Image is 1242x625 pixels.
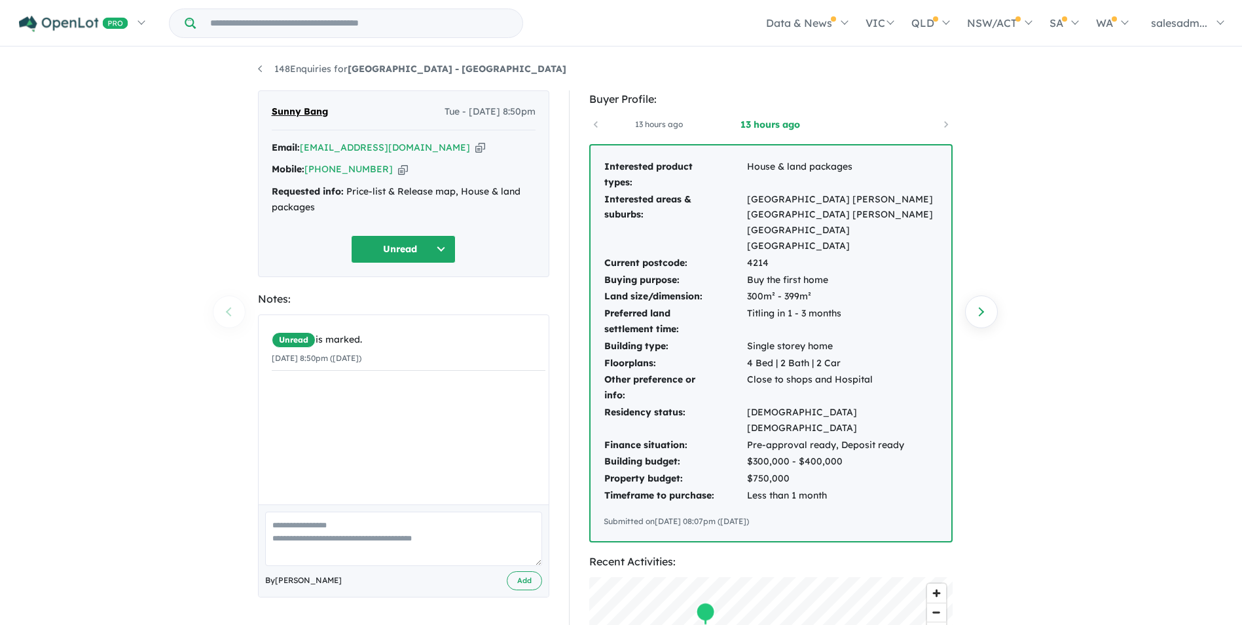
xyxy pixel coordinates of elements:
[198,9,520,37] input: Try estate name, suburb, builder or developer
[604,404,746,437] td: Residency status:
[604,453,746,470] td: Building budget:
[746,437,938,454] td: Pre-approval ready, Deposit ready
[265,574,342,587] span: By [PERSON_NAME]
[604,272,746,289] td: Buying purpose:
[507,571,542,590] button: Add
[604,305,746,338] td: Preferred land settlement time:
[746,305,938,338] td: Titling in 1 - 3 months
[351,235,456,263] button: Unread
[927,603,946,622] button: Zoom out
[272,184,536,216] div: Price-list & Release map, House & land packages
[746,288,938,305] td: 300m² - 399m²
[272,142,300,153] strong: Email:
[746,470,938,487] td: $750,000
[272,163,304,175] strong: Mobile:
[746,371,938,404] td: Close to shops and Hospital
[258,62,985,77] nav: breadcrumb
[746,255,938,272] td: 4214
[604,118,715,131] a: 13 hours ago
[258,290,549,308] div: Notes:
[604,159,746,191] td: Interested product types:
[604,338,746,355] td: Building type:
[19,16,128,32] img: Openlot PRO Logo White
[272,185,344,197] strong: Requested info:
[715,118,826,131] a: 13 hours ago
[604,470,746,487] td: Property budget:
[927,603,946,622] span: Zoom out
[746,453,938,470] td: $300,000 - $400,000
[746,338,938,355] td: Single storey home
[445,104,536,120] span: Tue - [DATE] 8:50pm
[746,404,938,437] td: [DEMOGRAPHIC_DATA] [DEMOGRAPHIC_DATA]
[398,162,408,176] button: Copy
[348,63,566,75] strong: [GEOGRAPHIC_DATA] - [GEOGRAPHIC_DATA]
[272,332,316,348] span: Unread
[258,63,566,75] a: 148Enquiries for[GEOGRAPHIC_DATA] - [GEOGRAPHIC_DATA]
[604,487,746,504] td: Timeframe to purchase:
[746,159,938,191] td: House & land packages
[604,437,746,454] td: Finance situation:
[589,90,953,108] div: Buyer Profile:
[746,191,938,255] td: [GEOGRAPHIC_DATA] [PERSON_NAME][GEOGRAPHIC_DATA] [PERSON_NAME][GEOGRAPHIC_DATA] [GEOGRAPHIC_DATA]
[604,255,746,272] td: Current postcode:
[604,288,746,305] td: Land size/dimension:
[746,487,938,504] td: Less than 1 month
[272,104,328,120] span: Sunny Bang
[927,584,946,603] button: Zoom in
[272,353,361,363] small: [DATE] 8:50pm ([DATE])
[1151,16,1207,29] span: salesadm...
[746,355,938,372] td: 4 Bed | 2 Bath | 2 Car
[272,332,545,348] div: is marked.
[304,163,393,175] a: [PHONE_NUMBER]
[589,553,953,571] div: Recent Activities:
[746,272,938,289] td: Buy the first home
[604,355,746,372] td: Floorplans:
[300,142,470,153] a: [EMAIL_ADDRESS][DOMAIN_NAME]
[604,191,746,255] td: Interested areas & suburbs:
[604,371,746,404] td: Other preference or info:
[475,141,485,155] button: Copy
[604,515,938,528] div: Submitted on [DATE] 08:07pm ([DATE])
